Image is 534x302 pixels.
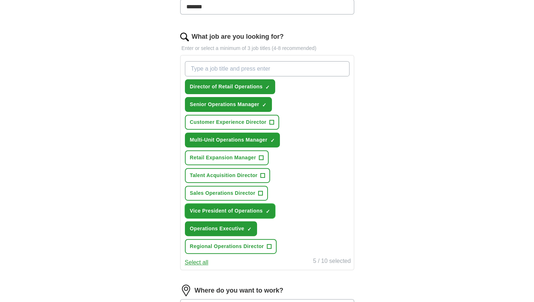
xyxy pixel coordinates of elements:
[190,189,256,197] span: Sales Operations Director
[185,239,277,254] button: Regional Operations Director
[185,97,272,112] button: Senior Operations Manager✓
[190,101,260,108] span: Senior Operations Manager
[247,226,252,232] span: ✓
[190,136,268,144] span: Multi-Unit Operations Manager
[265,84,270,90] span: ✓
[262,102,266,108] span: ✓
[265,209,270,214] span: ✓
[195,286,283,295] label: Where do you want to work?
[192,32,284,42] label: What job are you looking for?
[180,45,354,52] p: Enter or select a minimum of 3 job titles (4-8 recommended)
[185,133,280,147] button: Multi-Unit Operations Manager✓
[185,115,279,130] button: Customer Experience Director
[190,172,258,179] span: Talent Acquisition Director
[313,257,351,267] div: 5 / 10 selected
[185,221,257,236] button: Operations Executive✓
[190,207,263,215] span: Vice President of Operations
[190,154,256,162] span: Retail Expansion Manager
[190,118,266,126] span: Customer Experience Director
[185,61,349,76] input: Type a job title and press enter
[190,83,263,91] span: Director of Retail Operations
[190,243,264,250] span: Regional Operations Director
[180,285,192,296] img: location.png
[185,186,268,201] button: Sales Operations Director
[185,204,276,218] button: Vice President of Operations✓
[190,225,244,232] span: Operations Executive
[180,33,189,41] img: search.png
[185,79,276,94] button: Director of Retail Operations✓
[185,168,270,183] button: Talent Acquisition Director
[270,138,274,143] span: ✓
[185,150,269,165] button: Retail Expansion Manager
[185,258,208,267] button: Select all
